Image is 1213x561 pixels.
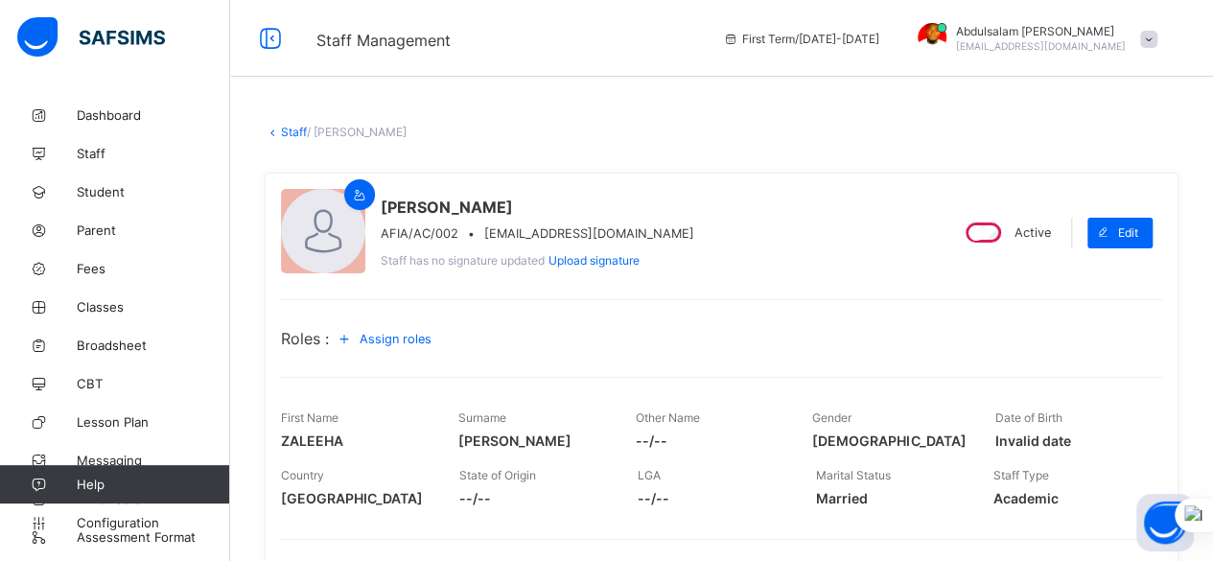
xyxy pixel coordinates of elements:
[458,432,607,449] span: [PERSON_NAME]
[77,453,230,468] span: Messaging
[723,32,879,46] span: session/term information
[812,432,966,449] span: [DEMOGRAPHIC_DATA]
[1118,225,1138,240] span: Edit
[638,468,661,482] span: LGA
[281,410,338,425] span: First Name
[281,125,307,139] a: Staff
[994,432,1143,449] span: Invalid date
[77,299,230,315] span: Classes
[77,376,230,391] span: CBT
[1136,494,1194,551] button: Open asap
[17,17,165,58] img: safsims
[638,490,787,506] span: --/--
[381,253,545,268] span: Staff has no signature updated
[898,23,1167,55] div: Abdulsalam Muhammad Nasir
[815,468,890,482] span: Marital Status
[77,146,230,161] span: Staff
[484,226,694,241] span: [EMAIL_ADDRESS][DOMAIN_NAME]
[77,477,229,492] span: Help
[815,490,965,506] span: Married
[459,468,536,482] span: State of Origin
[381,198,694,217] span: [PERSON_NAME]
[812,410,851,425] span: Gender
[381,226,458,241] span: AFIA/AC/002
[381,226,694,241] div: •
[281,329,329,348] span: Roles :
[459,490,609,506] span: --/--
[636,432,784,449] span: --/--
[993,490,1143,506] span: Academic
[77,261,230,276] span: Fees
[316,31,451,50] span: Staff Management
[307,125,407,139] span: / [PERSON_NAME]
[77,222,230,238] span: Parent
[281,490,431,506] span: [GEOGRAPHIC_DATA]
[281,468,324,482] span: Country
[360,332,432,346] span: Assign roles
[956,24,1126,38] span: Abdulsalam [PERSON_NAME]
[458,410,506,425] span: Surname
[281,432,430,449] span: ZALEEHA
[77,414,230,430] span: Lesson Plan
[77,184,230,199] span: Student
[993,468,1049,482] span: Staff Type
[77,338,230,353] span: Broadsheet
[77,515,229,530] span: Configuration
[77,107,230,123] span: Dashboard
[548,253,640,268] span: Upload signature
[994,410,1061,425] span: Date of Birth
[1015,225,1051,240] span: Active
[636,410,700,425] span: Other Name
[956,40,1126,52] span: [EMAIL_ADDRESS][DOMAIN_NAME]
